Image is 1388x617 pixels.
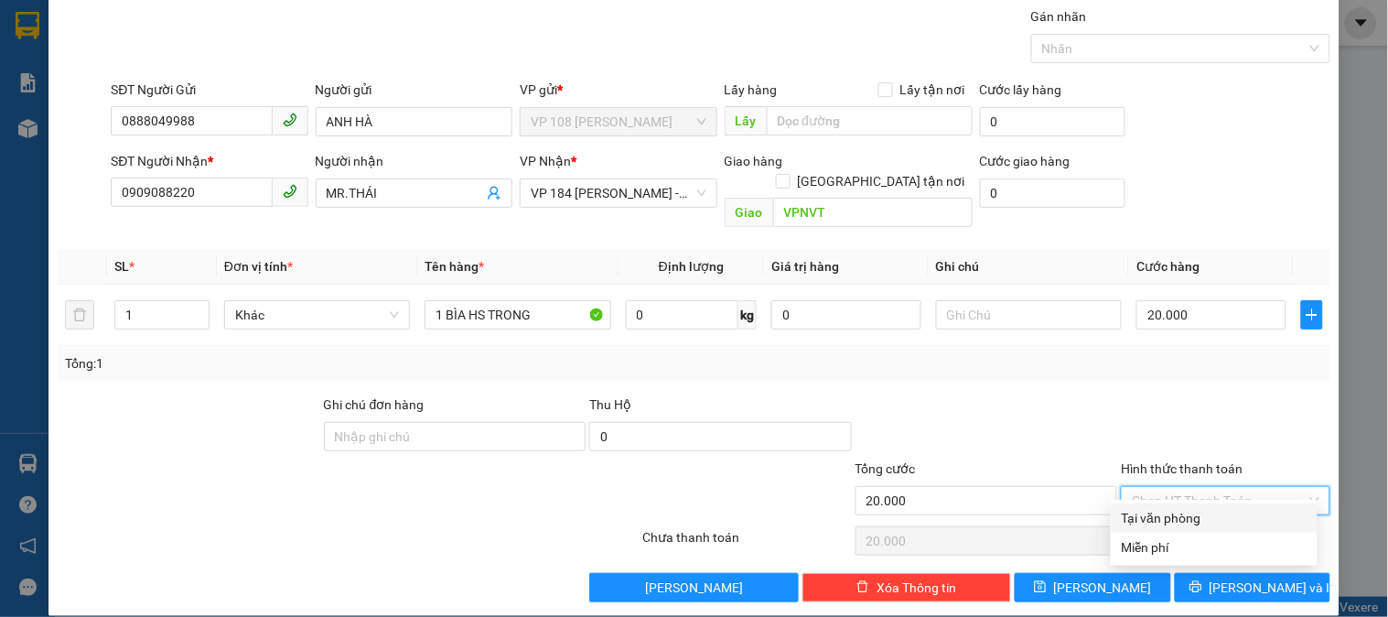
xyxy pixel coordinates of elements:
span: phone [283,184,297,199]
div: Miễn phí [1122,537,1307,557]
span: VP184 [201,129,283,161]
span: plus [1302,308,1322,322]
th: Ghi chú [929,249,1129,285]
div: VP 108 [PERSON_NAME] [16,16,162,60]
span: printer [1189,580,1202,595]
div: 0932626696 [16,81,162,107]
input: Ghi Chú [936,300,1122,330]
span: [PERSON_NAME] và In [1210,578,1338,598]
span: Nhận: [175,17,219,37]
button: printer[PERSON_NAME] và In [1175,573,1330,602]
div: VP gửi [520,80,716,100]
div: SĐT Người Gửi [111,80,307,100]
button: plus [1301,300,1323,330]
span: Lấy [725,106,767,135]
span: Gửi: [16,17,44,37]
span: Thu Hộ [589,397,631,412]
span: Giao [725,198,773,227]
span: Xóa Thông tin [877,578,956,598]
span: Đơn vị tính [224,259,293,274]
button: [PERSON_NAME] [589,573,798,602]
span: Cước hàng [1136,259,1200,274]
span: VP Nhận [520,154,571,168]
div: Người gửi [316,80,512,100]
span: phone [283,113,297,127]
input: Cước lấy hàng [980,107,1126,136]
input: 0 [771,300,921,330]
input: Dọc đường [767,106,973,135]
span: Lấy hàng [725,82,778,97]
div: SĐT Người Nhận [111,151,307,171]
span: Tổng cước [855,461,916,476]
div: Chưa thanh toán [640,527,853,559]
span: VP 108 Lê Hồng Phong - Vũng Tàu [531,108,705,135]
span: [PERSON_NAME] [645,578,743,598]
span: [PERSON_NAME] [1054,578,1152,598]
span: kg [738,300,757,330]
div: A HOÀNG [16,60,162,81]
span: Tên hàng [425,259,484,274]
span: user-add [487,186,501,200]
label: Ghi chú đơn hàng [324,397,425,412]
input: VD: Bàn, Ghế [425,300,610,330]
label: Cước giao hàng [980,154,1071,168]
span: [GEOGRAPHIC_DATA] tận nơi [791,171,973,191]
button: save[PERSON_NAME] [1015,573,1170,602]
label: Gán nhãn [1031,9,1087,24]
input: Cước giao hàng [980,179,1126,208]
div: Người nhận [316,151,512,171]
div: Tổng: 1 [65,353,537,373]
div: 0933716368 [175,103,322,129]
div: Tại văn phòng [1122,508,1307,528]
span: delete [856,580,869,595]
span: SL [114,259,129,274]
span: Giá trị hàng [771,259,839,274]
span: Lấy tận nơi [893,80,973,100]
span: VP 184 Nguyễn Văn Trỗi - HCM [531,179,705,207]
span: Khác [235,301,399,329]
div: [PERSON_NAME] [175,81,322,103]
div: VP 184 [PERSON_NAME] - HCM [175,16,322,81]
span: Giao hàng [725,154,783,168]
label: Hình thức thanh toán [1121,461,1243,476]
input: Ghi chú đơn hàng [324,422,586,451]
button: deleteXóa Thông tin [802,573,1011,602]
span: Định lượng [659,259,724,274]
input: Dọc đường [773,198,973,227]
button: delete [65,300,94,330]
label: Cước lấy hàng [980,82,1062,97]
span: save [1034,580,1047,595]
